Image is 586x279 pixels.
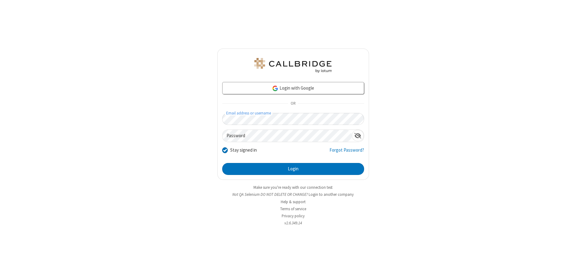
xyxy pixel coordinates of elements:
a: Login with Google [222,82,364,94]
input: Email address or username [222,113,364,125]
img: google-icon.png [272,85,279,92]
button: Login [222,163,364,175]
a: Make sure you're ready with our connection test [253,185,333,190]
li: v2.6.349.14 [217,220,369,226]
input: Password [223,130,352,142]
a: Privacy policy [282,213,305,219]
img: QA Selenium DO NOT DELETE OR CHANGE [253,58,333,73]
label: Stay signed in [230,147,257,154]
a: Forgot Password? [329,147,364,158]
button: Login to another company [309,192,354,197]
a: Terms of service [280,206,306,211]
span: OR [288,99,298,108]
div: Show password [352,130,364,141]
a: Help & support [281,199,306,204]
li: Not QA Selenium DO NOT DELETE OR CHANGE? [217,192,369,197]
